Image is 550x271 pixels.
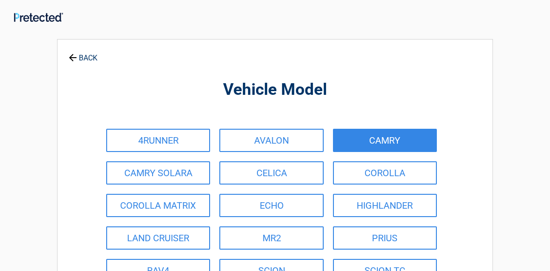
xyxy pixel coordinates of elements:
a: AVALON [219,129,323,152]
a: CAMRY [333,129,437,152]
img: Main Logo [14,13,63,21]
h2: Vehicle Model [109,79,441,101]
a: COROLLA MATRIX [106,194,210,217]
a: MR2 [219,226,323,250]
a: BACK [67,46,99,62]
a: HIGHLANDER [333,194,437,217]
a: CELICA [219,161,323,185]
a: LAND CRUISER [106,226,210,250]
a: COROLLA [333,161,437,185]
a: CAMRY SOLARA [106,161,210,185]
a: PRIUS [333,226,437,250]
a: ECHO [219,194,323,217]
a: 4RUNNER [106,129,210,152]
